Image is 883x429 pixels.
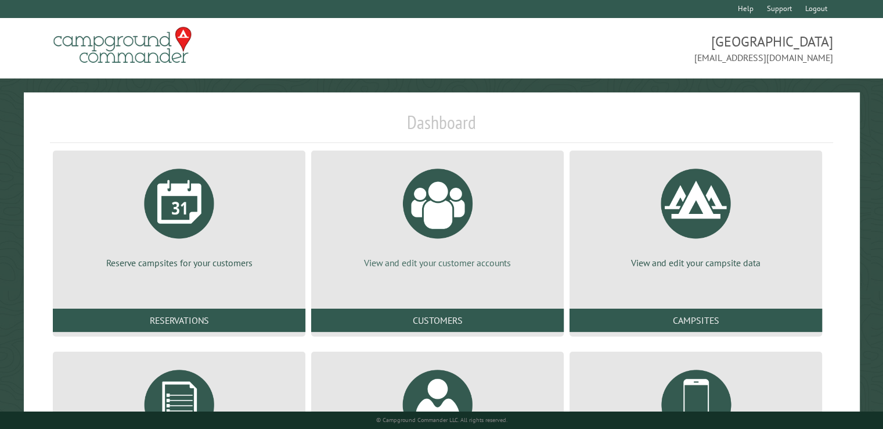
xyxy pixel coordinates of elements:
[53,309,305,332] a: Reservations
[376,416,507,424] small: © Campground Commander LLC. All rights reserved.
[325,256,550,269] p: View and edit your customer accounts
[50,23,195,68] img: Campground Commander
[311,309,564,332] a: Customers
[325,160,550,269] a: View and edit your customer accounts
[67,256,291,269] p: Reserve campsites for your customers
[570,309,822,332] a: Campsites
[442,32,833,65] span: [GEOGRAPHIC_DATA] [EMAIL_ADDRESS][DOMAIN_NAME]
[583,160,808,269] a: View and edit your campsite data
[50,111,833,143] h1: Dashboard
[67,160,291,269] a: Reserve campsites for your customers
[583,256,808,269] p: View and edit your campsite data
